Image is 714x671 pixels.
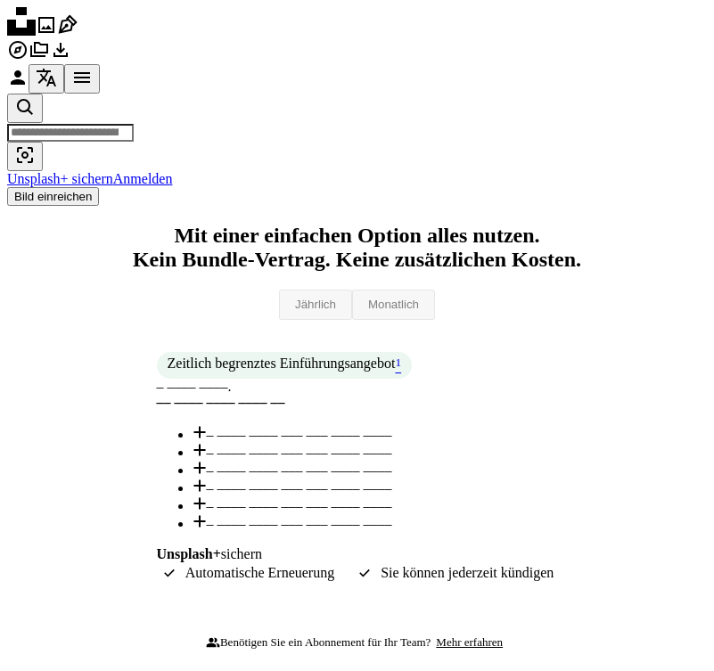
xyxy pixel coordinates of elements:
span: – –––– ––––. [157,379,232,394]
span: – –––– –––– ––– ––– –––– –––– [207,427,392,442]
form: Finden Sie Bildmaterial auf der ganzen Webseite [7,94,707,171]
a: Fotos [36,23,57,38]
a: Grafiken [57,23,78,38]
span: –– –––– –––– –––– –– [157,395,285,410]
a: Mehr erfahren [431,630,508,655]
button: Jährlich [279,290,352,320]
button: Bild einreichen [7,187,99,206]
a: 1 [391,356,405,375]
a: Startseite — Unsplash [7,23,36,38]
button: Menü [64,64,100,94]
a: Bisherige Downloads [50,48,71,63]
span: – –––– –––– ––– ––– –––– –––– [207,516,392,531]
a: Kollektionen [29,48,50,63]
a: Anmelden [113,171,173,186]
div: Automatische Erneuerung [160,562,335,584]
h2: Mit einer einfachen Option alles nutzen. Kein Bundle-Vertrag. Keine zusätzlichen Kosten. [7,224,707,272]
span: – –––– –––– ––– ––– –––– –––– [207,445,392,460]
span: – –––– –––– ––– ––– –––– –––– [207,480,392,495]
div: Zeitlich begrenztes Einführungsangebot [157,352,413,379]
button: Unsplash suchen [7,94,43,123]
a: Entdecken [7,48,29,63]
span: – –––– –––– ––– ––– –––– –––– [207,498,392,513]
div: sichern [157,546,558,562]
a: Anmelden / Registrieren [7,76,29,91]
div: Sie können jederzeit kündigen [356,562,554,584]
div: Benötigen Sie ein Abonnement für Ihr Team? [206,635,431,650]
a: Unsplash+ sichern [7,171,113,186]
span: – –––– –––– ––– ––– –––– –––– [207,462,392,478]
strong: Unsplash+ [157,546,221,561]
button: Visuelle Suche [7,142,43,171]
sup: 1 [395,356,401,369]
button: Sprache [29,64,64,94]
button: Monatlich [352,290,435,320]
